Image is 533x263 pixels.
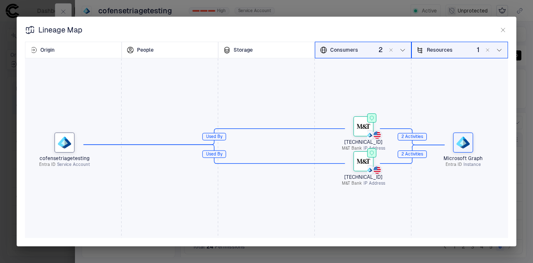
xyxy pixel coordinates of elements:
[38,25,82,35] span: Lineage Map
[342,145,362,151] span: M&T Bank
[374,166,381,173] img: US
[40,47,55,53] span: Origin
[324,139,403,145] span: [TECHNICAL_ID]
[83,128,345,147] g: Edge from origin.origin to consumer.ip
[411,42,508,58] div: The resources accessed or granted by the identity
[423,155,503,162] span: Microsoft Graph
[39,162,55,168] span: Entra ID
[218,42,315,58] div: The storage location where the identity is stored
[234,47,253,53] span: Storage
[330,47,358,53] span: Consumers
[364,145,385,151] span: IP Address
[137,47,154,53] span: People
[83,145,345,166] g: Edge from origin.origin to consumer.ip
[364,180,385,186] span: IP Address
[380,128,444,147] g: Edge from consumer.ip to resource.instance
[324,173,403,180] span: [TECHNICAL_ID]
[374,131,381,139] img: US
[25,42,122,58] div: The source where the identity was created
[477,46,479,54] span: 1
[398,148,426,160] div: 2 Activities
[446,162,462,168] span: Entra ID
[463,162,481,168] span: Instance
[342,180,362,186] span: M&T Bank
[379,46,383,54] span: 2
[398,130,426,143] div: 2 Activities
[315,42,411,58] div: The consumers using the identity
[25,155,105,162] span: cofensetriagetesting
[122,42,218,58] div: The users and service accounts managing the identity
[203,130,226,143] div: Used By
[380,145,444,166] g: Edge from consumer.ip to resource.instance
[427,47,453,53] span: Resources
[203,148,226,160] div: Used By
[57,162,90,168] span: Service Account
